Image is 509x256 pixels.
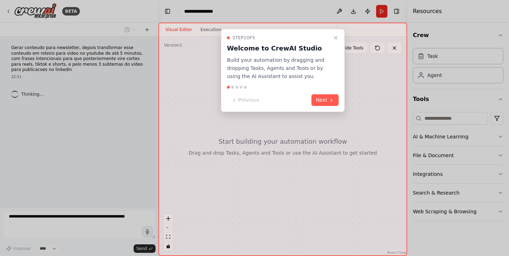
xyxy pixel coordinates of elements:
h3: Welcome to CrewAI Studio [227,43,330,53]
button: Close walkthrough [332,34,340,42]
button: Next [311,94,339,106]
p: Build your automation by dragging and dropping Tasks, Agents and Tools or by using the AI Assista... [227,56,330,80]
button: Previous [227,94,263,106]
button: Hide left sidebar [163,6,172,16]
span: Step 1 of 5 [233,35,255,41]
